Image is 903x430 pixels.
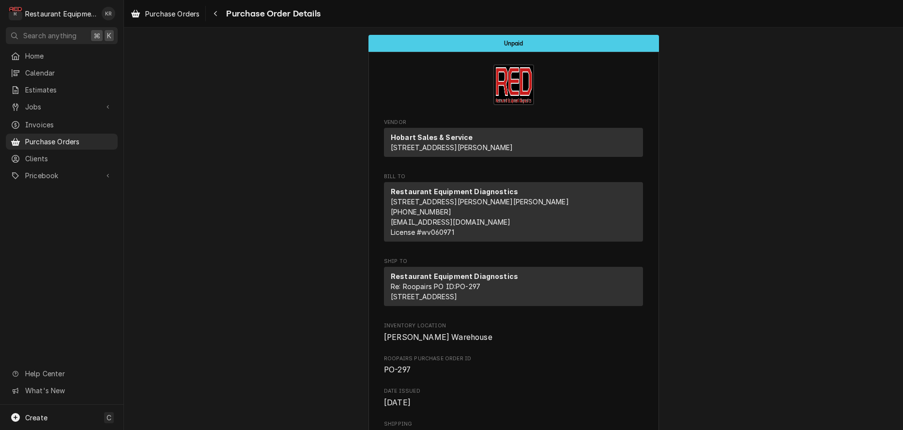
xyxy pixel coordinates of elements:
[384,322,643,343] div: Inventory Location
[6,366,118,382] a: Go to Help Center
[384,355,643,363] span: Roopairs Purchase Order ID
[391,218,510,226] a: [EMAIL_ADDRESS][DOMAIN_NAME]
[25,51,113,61] span: Home
[384,128,643,161] div: Vendor
[384,364,643,376] span: Roopairs Purchase Order ID
[391,198,569,206] span: [STREET_ADDRESS][PERSON_NAME][PERSON_NAME]
[384,267,643,306] div: Ship To
[6,151,118,167] a: Clients
[23,31,77,41] span: Search anything
[384,398,411,407] span: [DATE]
[384,119,643,126] span: Vendor
[6,27,118,44] button: Search anything⌘K
[223,7,321,20] span: Purchase Order Details
[384,355,643,376] div: Roopairs Purchase Order ID
[6,117,118,133] a: Invoices
[6,134,118,150] a: Purchase Orders
[6,383,118,399] a: Go to What's New
[127,6,203,22] a: Purchase Orders
[384,258,643,310] div: Purchase Order Ship To
[391,187,518,196] strong: Restaurant Equipment Diagnostics
[384,397,643,409] span: Date Issued
[93,31,100,41] span: ⌘
[107,31,111,41] span: K
[384,119,643,161] div: Purchase Order Vendor
[25,102,98,112] span: Jobs
[9,7,22,20] div: Restaurant Equipment Diagnostics's Avatar
[384,387,643,395] span: Date Issued
[384,173,643,181] span: Bill To
[504,40,523,46] span: Unpaid
[145,9,199,19] span: Purchase Orders
[391,133,473,141] strong: Hobart Sales & Service
[391,282,480,291] span: Re: Roopairs PO ID: PO-297
[6,65,118,81] a: Calendar
[391,228,454,236] span: License # wv060971
[493,64,534,105] img: Logo
[6,99,118,115] a: Go to Jobs
[25,369,112,379] span: Help Center
[384,365,411,374] span: PO-297
[25,9,96,19] div: Restaurant Equipment Diagnostics
[384,182,643,246] div: Bill To
[25,85,113,95] span: Estimates
[384,258,643,265] span: Ship To
[107,413,111,423] span: C
[102,7,115,20] div: Kelli Robinette's Avatar
[102,7,115,20] div: KR
[6,82,118,98] a: Estimates
[384,182,643,242] div: Bill To
[9,7,22,20] div: R
[384,322,643,330] span: Inventory Location
[384,420,643,428] span: Shipping
[391,272,518,280] strong: Restaurant Equipment Diagnostics
[391,208,451,216] a: [PHONE_NUMBER]
[384,267,643,310] div: Ship To
[384,333,492,342] span: [PERSON_NAME] Warehouse
[25,414,47,422] span: Create
[384,387,643,408] div: Date Issued
[368,35,659,52] div: Status
[25,137,113,147] span: Purchase Orders
[391,143,513,152] span: [STREET_ADDRESS][PERSON_NAME]
[25,170,98,181] span: Pricebook
[208,6,223,21] button: Navigate back
[384,173,643,246] div: Purchase Order Bill To
[6,48,118,64] a: Home
[25,68,113,78] span: Calendar
[384,128,643,157] div: Vendor
[391,292,458,301] span: [STREET_ADDRESS]
[25,385,112,396] span: What's New
[384,332,643,343] span: Inventory Location
[6,168,118,184] a: Go to Pricebook
[25,154,113,164] span: Clients
[25,120,113,130] span: Invoices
